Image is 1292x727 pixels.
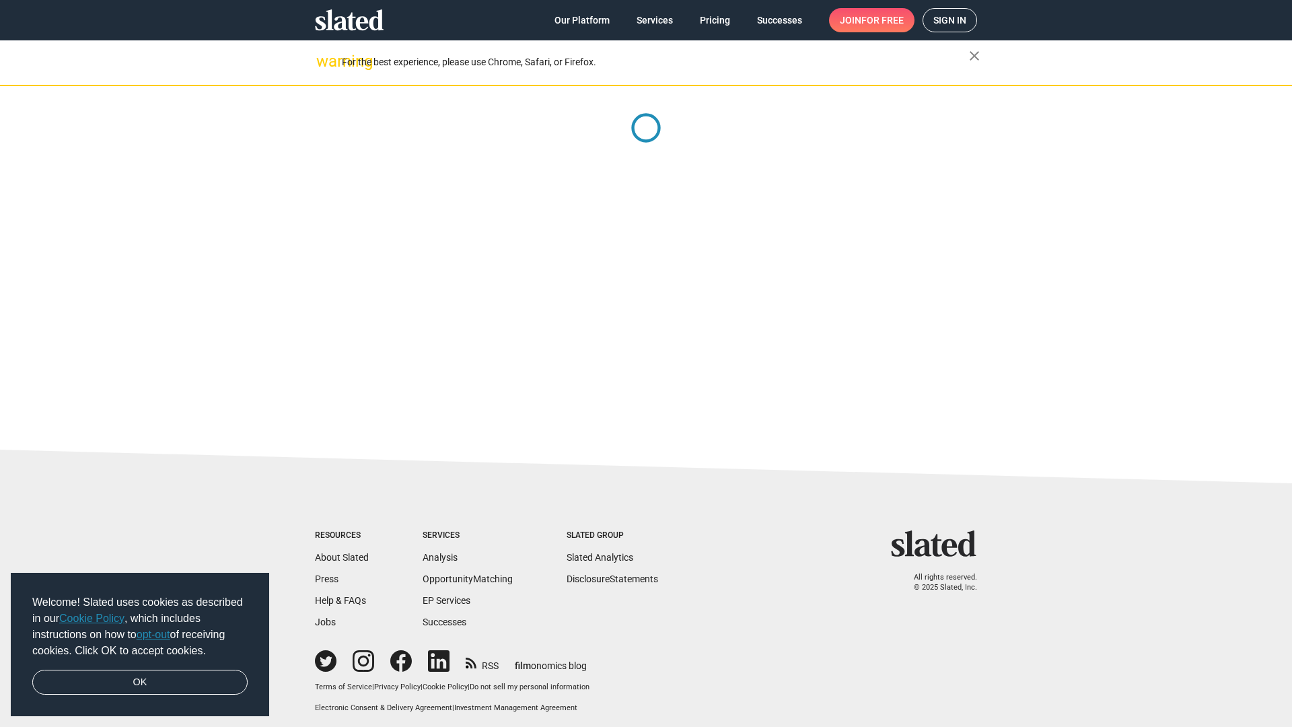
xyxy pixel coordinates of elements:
[470,683,589,693] button: Do not sell my personal information
[567,574,658,584] a: DisclosureStatements
[900,573,977,592] p: All rights reserved. © 2025 Slated, Inc.
[626,8,684,32] a: Services
[423,574,513,584] a: OpportunityMatching
[315,595,366,606] a: Help & FAQs
[544,8,620,32] a: Our Platform
[315,617,336,627] a: Jobs
[454,703,577,712] a: Investment Management Agreement
[861,8,904,32] span: for free
[829,8,914,32] a: Joinfor free
[423,530,513,541] div: Services
[59,613,124,624] a: Cookie Policy
[372,683,374,691] span: |
[315,552,369,563] a: About Slated
[32,594,248,659] span: Welcome! Slated uses cookies as described in our , which includes instructions on how to of recei...
[757,8,802,32] span: Successes
[137,629,170,640] a: opt-out
[423,552,458,563] a: Analysis
[933,9,966,32] span: Sign in
[567,530,658,541] div: Slated Group
[421,683,423,691] span: |
[452,703,454,712] span: |
[746,8,813,32] a: Successes
[374,683,421,691] a: Privacy Policy
[515,660,531,671] span: film
[966,48,982,64] mat-icon: close
[315,530,369,541] div: Resources
[840,8,904,32] span: Join
[342,53,969,71] div: For the best experience, please use Chrome, Safari, or Firefox.
[11,573,269,717] div: cookieconsent
[637,8,673,32] span: Services
[468,683,470,691] span: |
[315,574,338,584] a: Press
[315,703,452,712] a: Electronic Consent & Delivery Agreement
[423,595,470,606] a: EP Services
[700,8,730,32] span: Pricing
[554,8,610,32] span: Our Platform
[423,617,466,627] a: Successes
[923,8,977,32] a: Sign in
[515,649,587,672] a: filmonomics blog
[567,552,633,563] a: Slated Analytics
[316,53,332,69] mat-icon: warning
[466,652,499,672] a: RSS
[423,683,468,691] a: Cookie Policy
[315,683,372,691] a: Terms of Service
[32,670,248,695] a: dismiss cookie message
[689,8,741,32] a: Pricing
